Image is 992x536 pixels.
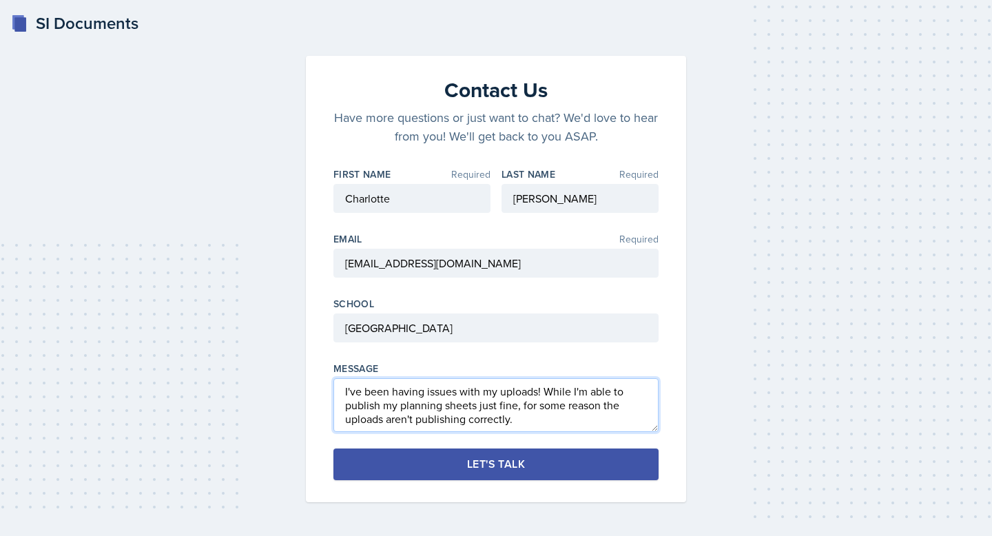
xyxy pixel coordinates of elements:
label: Last Name [502,167,555,181]
button: Let's Talk [333,449,659,480]
h2: Contact Us [333,78,659,103]
span: Required [619,234,659,244]
span: Required [619,169,659,179]
input: Last Name [502,184,659,213]
p: Have more questions or just want to chat? We'd love to hear from you! We'll get back to you ASAP. [333,108,659,145]
div: Let's Talk [467,457,525,471]
label: Message [333,362,378,375]
a: SI Documents [11,11,138,36]
span: Required [451,169,490,179]
label: School [333,297,374,311]
input: Email [333,249,659,278]
label: Email [333,232,362,246]
label: First Name [333,167,391,181]
input: School [333,313,659,342]
input: First Name [333,184,490,213]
